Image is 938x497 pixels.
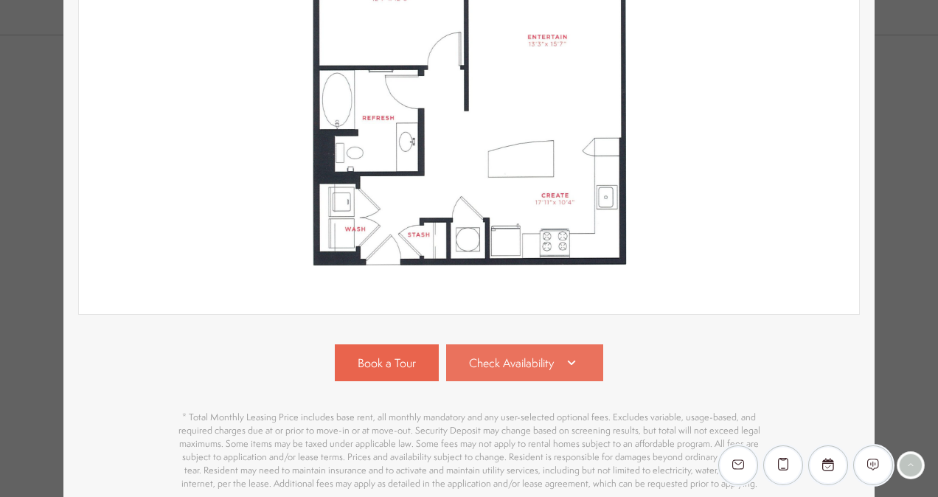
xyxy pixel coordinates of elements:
a: Check Availability [446,344,604,381]
span: Book a Tour [358,355,416,372]
span: Check Availability [469,355,554,372]
a: Book a Tour [335,344,439,381]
